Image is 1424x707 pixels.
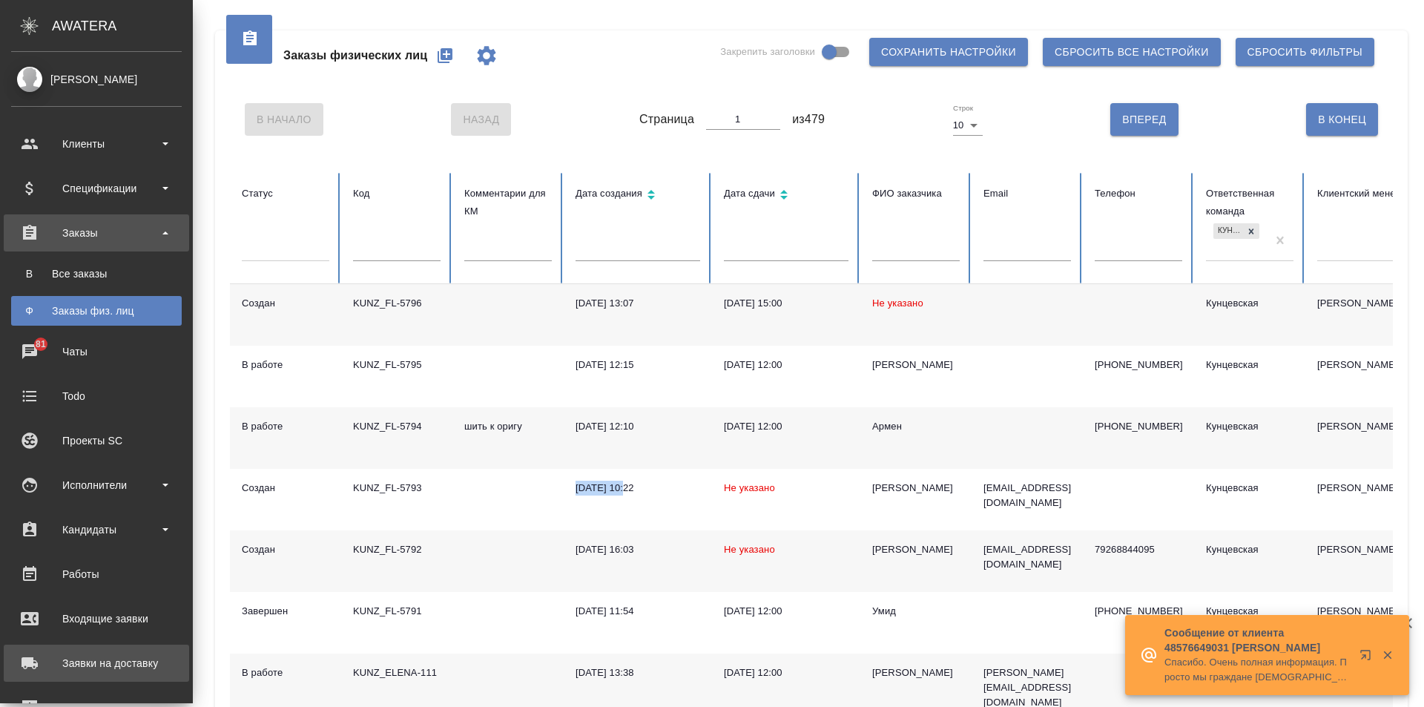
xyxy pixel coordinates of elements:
[242,665,329,680] div: В работе
[242,419,329,434] div: В работе
[11,133,182,155] div: Клиенты
[724,665,848,680] div: [DATE] 12:00
[953,105,973,112] label: Строк
[1206,296,1293,311] div: Кунцевская
[983,481,1071,510] p: [EMAIL_ADDRESS][DOMAIN_NAME]
[1206,604,1293,619] div: Кунцевская
[19,303,174,318] div: Заказы физ. лиц
[576,358,700,372] div: [DATE] 12:15
[1306,103,1378,136] button: В Конец
[576,481,700,496] div: [DATE] 10:22
[353,604,441,619] div: KUNZ_FL-5791
[724,544,775,555] span: Не указано
[1095,185,1182,203] div: Телефон
[464,419,552,434] p: шить к оригу
[4,556,189,593] a: Работы
[11,519,182,541] div: Кандидаты
[1164,625,1350,655] p: Сообщение от клиента 48576649031 [PERSON_NAME]
[242,481,329,496] div: Создан
[1213,223,1243,239] div: Кунцевская
[353,358,441,372] div: KUNZ_FL-5795
[11,563,182,585] div: Работы
[1095,542,1182,557] p: 79268844095
[724,358,848,372] div: [DATE] 12:00
[1055,43,1209,62] span: Сбросить все настройки
[1318,111,1366,129] span: В Конец
[11,341,182,363] div: Чаты
[983,185,1071,203] div: Email
[953,115,983,136] div: 10
[872,185,960,203] div: ФИО заказчика
[872,297,923,309] span: Не указано
[11,259,182,289] a: ВВсе заказы
[983,542,1071,572] p: [EMAIL_ADDRESS][DOMAIN_NAME]
[242,542,329,557] div: Создан
[576,185,700,206] div: Сортировка
[1206,358,1293,372] div: Кунцевская
[4,333,189,370] a: 81Чаты
[19,266,174,281] div: Все заказы
[1095,358,1182,372] p: [PHONE_NUMBER]
[242,185,329,203] div: Статус
[724,604,848,619] div: [DATE] 12:00
[1247,43,1362,62] span: Сбросить фильтры
[1122,111,1166,129] span: Вперед
[242,358,329,372] div: В работе
[576,542,700,557] div: [DATE] 16:03
[242,604,329,619] div: Завершен
[27,337,55,352] span: 81
[11,652,182,674] div: Заявки на доставку
[1206,481,1293,496] div: Кунцевская
[11,71,182,88] div: [PERSON_NAME]
[1164,655,1350,685] p: Спасибо. Очень полная информация. Просто мы граждане [DEMOGRAPHIC_DATA] родители рождены в [GEOGR...
[576,604,700,619] div: [DATE] 11:54
[11,222,182,244] div: Заказы
[11,608,182,630] div: Входящие заявки
[869,38,1028,66] button: Сохранить настройки
[724,296,848,311] div: [DATE] 15:00
[724,185,848,206] div: Сортировка
[1110,103,1178,136] button: Вперед
[1206,185,1293,220] div: Ответственная команда
[353,481,441,496] div: KUNZ_FL-5793
[881,43,1016,62] span: Сохранить настройки
[353,296,441,311] div: KUNZ_FL-5796
[283,47,427,65] span: Заказы физических лиц
[353,185,441,203] div: Код
[4,422,189,459] a: Проекты SC
[4,600,189,637] a: Входящие заявки
[464,185,552,220] div: Комментарии для КМ
[576,296,700,311] div: [DATE] 13:07
[872,542,960,557] div: [PERSON_NAME]
[353,542,441,557] div: KUNZ_FL-5792
[4,645,189,682] a: Заявки на доставку
[576,419,700,434] div: [DATE] 12:10
[11,177,182,200] div: Спецификации
[720,45,815,59] span: Закрепить заголовки
[353,419,441,434] div: KUNZ_FL-5794
[1206,419,1293,434] div: Кунцевская
[872,481,960,496] div: [PERSON_NAME]
[872,604,960,619] div: Умид
[1095,604,1182,619] p: [PHONE_NUMBER]
[11,385,182,407] div: Todo
[1095,419,1182,434] p: [PHONE_NUMBER]
[4,378,189,415] a: Todo
[242,296,329,311] div: Создан
[792,111,825,128] span: из 479
[639,111,694,128] span: Страница
[353,665,441,680] div: KUNZ_ELENA-111
[11,296,182,326] a: ФЗаказы физ. лиц
[724,419,848,434] div: [DATE] 12:00
[1372,648,1402,662] button: Закрыть
[1043,38,1221,66] button: Сбросить все настройки
[872,358,960,372] div: [PERSON_NAME]
[576,665,700,680] div: [DATE] 13:38
[872,419,960,434] div: Армен
[1236,38,1374,66] button: Сбросить фильтры
[11,430,182,452] div: Проекты SC
[872,665,960,680] div: [PERSON_NAME]
[52,11,193,41] div: AWATERA
[11,474,182,496] div: Исполнители
[1206,542,1293,557] div: Кунцевская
